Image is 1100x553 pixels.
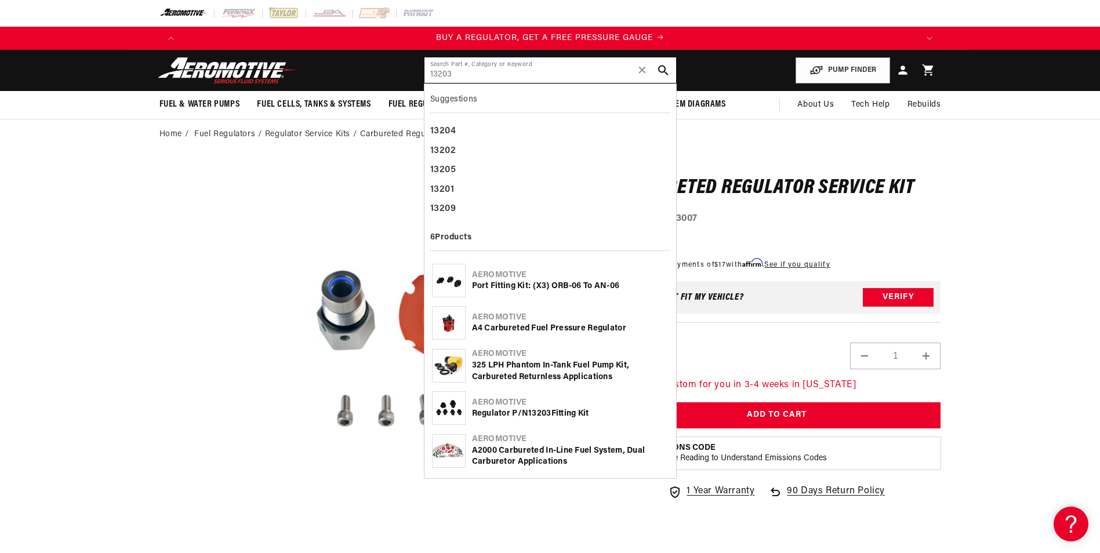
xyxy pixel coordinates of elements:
a: See if you qualify - Learn more about Affirm Financing (opens in modal) [764,261,830,268]
b: 13203 [528,409,551,418]
img: Aeromotive [155,57,300,84]
div: Aeromotive [472,397,669,409]
summary: Tech Help [843,91,898,119]
a: About Us [789,91,843,119]
span: About Us [797,100,834,109]
strong: 13007 [672,214,698,223]
a: 1 Year Warranty [668,484,754,499]
div: 13201 [430,180,670,200]
li: Fuel Regulators [194,128,265,141]
p: Assembled custom for you in 3-4 weeks in [US_STATE] [612,378,941,393]
button: Emissions CodeContinue Reading to Understand Emissions Codes [645,443,827,464]
span: Fuel & Water Pumps [159,99,240,111]
a: Home [159,128,182,141]
span: 90 Days Return Policy [787,484,885,511]
img: A4 Carbureted Fuel Pressure Regulator [438,307,460,339]
span: Fuel Cells, Tanks & Systems [257,99,371,111]
img: Port Fitting Kit: (X3) ORB-06 to AN-06 [433,270,465,292]
span: System Diagrams [658,99,726,111]
h1: Carbureted Regulator Service Kit [612,179,941,198]
a: BUY A REGULATOR, GET A FREE PRESSURE GAUGE [183,32,918,45]
summary: System Diagrams [649,91,735,118]
span: 1 Year Warranty [687,484,754,499]
div: Aeromotive [472,312,669,323]
summary: Fuel & Water Pumps [151,91,249,118]
img: A2000 Carbureted In-Line Fuel System, Dual Carburetor Applications [433,443,465,459]
div: 325 LPH Phantom In-Tank Fuel Pump Kit, Carbureted Returnless Applications [472,360,669,383]
div: 1 of 4 [183,32,918,45]
p: 4 interest-free payments of with . [612,259,830,270]
span: Rebuilds [907,99,941,111]
div: Part Number: [612,212,941,227]
div: Regulator P/N Fitting Kit [472,408,669,420]
button: Add to Cart [612,402,941,428]
div: Announcement [183,32,918,45]
span: $17 [714,261,726,268]
img: 325 LPH Phantom In-Tank Fuel Pump Kit, Carbureted Returnless Applications [433,355,465,377]
div: Aeromotive [472,434,669,445]
span: BUY A REGULATOR, GET A FREE PRESSURE GAUGE [436,34,653,42]
img: Regulator P/N 13203 Fitting Kit [433,398,465,420]
summary: Fuel Regulators [380,91,465,118]
button: Translation missing: en.sections.announcements.next_announcement [918,27,941,50]
nav: breadcrumbs [159,128,941,141]
li: Carbureted Regulator Service Kit [360,128,487,141]
span: ✕ [637,61,648,79]
div: Aeromotive [472,270,669,281]
span: Tech Help [851,99,890,111]
div: Does This part fit My vehicle? [619,293,744,302]
slideshow-component: Translation missing: en.sections.announcements.announcement_bar [130,27,970,50]
button: search button [651,57,676,83]
li: Regulator Service Kits [265,128,360,141]
div: Aeromotive [472,348,669,360]
p: Continue Reading to Understand Emissions Codes [645,453,827,464]
a: 90 Days Return Policy [768,484,885,511]
summary: Fuel Cells, Tanks & Systems [248,91,379,118]
b: 6 Products [430,233,472,242]
strong: Emissions Code [645,443,716,452]
span: Fuel Regulators [389,99,456,111]
span: Affirm [742,259,763,267]
div: 13205 [430,161,670,180]
button: Translation missing: en.sections.announcements.previous_announcement [159,27,183,50]
button: PUMP FINDER [796,57,890,83]
div: Port Fitting Kit: (X3) ORB-06 to AN-06 [472,281,669,292]
div: 13209 [430,199,670,219]
div: 13204 [430,122,670,141]
div: A2000 Carbureted In-Line Fuel System, Dual Carburetor Applications [472,445,669,468]
div: A4 Carbureted Fuel Pressure Regulator [472,323,669,334]
input: Search by Part Number, Category or Keyword [424,57,676,83]
div: 13202 [430,141,670,161]
summary: Rebuilds [899,91,950,119]
button: Verify [863,288,934,307]
div: Suggestions [430,90,670,113]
